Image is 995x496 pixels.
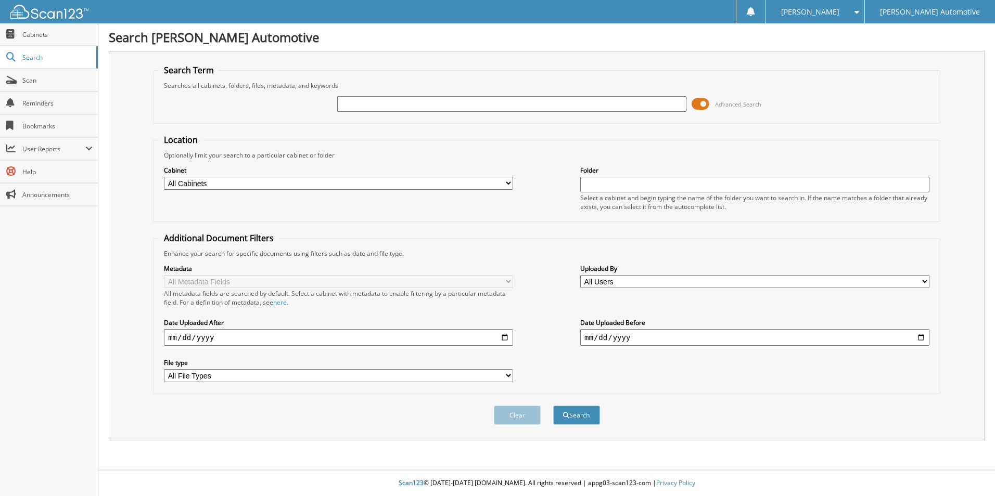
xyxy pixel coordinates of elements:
[22,190,93,199] span: Announcements
[494,406,541,425] button: Clear
[164,358,513,367] label: File type
[164,329,513,346] input: start
[715,100,761,108] span: Advanced Search
[164,318,513,327] label: Date Uploaded After
[164,166,513,175] label: Cabinet
[164,289,513,307] div: All metadata fields are searched by default. Select a cabinet with metadata to enable filtering b...
[580,264,929,273] label: Uploaded By
[22,30,93,39] span: Cabinets
[580,193,929,211] div: Select a cabinet and begin typing the name of the folder you want to search in. If the name match...
[553,406,600,425] button: Search
[159,134,203,146] legend: Location
[159,81,935,90] div: Searches all cabinets, folders, files, metadata, and keywords
[399,478,424,487] span: Scan123
[273,298,287,307] a: here
[22,76,93,85] span: Scan
[159,249,935,258] div: Enhance your search for specific documents using filters such as date and file type.
[781,9,839,15] span: [PERSON_NAME]
[109,29,985,46] h1: Search [PERSON_NAME] Automotive
[164,264,513,273] label: Metadata
[159,64,219,76] legend: Search Term
[10,5,88,19] img: scan123-logo-white.svg
[22,122,93,130] span: Bookmarks
[22,99,93,108] span: Reminders
[580,318,929,327] label: Date Uploaded Before
[22,167,93,176] span: Help
[656,478,695,487] a: Privacy Policy
[580,166,929,175] label: Folder
[159,151,935,160] div: Optionally limit your search to a particular cabinet or folder
[22,53,91,62] span: Search
[580,329,929,346] input: end
[98,471,995,496] div: © [DATE]-[DATE] [DOMAIN_NAME]. All rights reserved | appg03-scan123-com |
[22,145,85,153] span: User Reports
[880,9,980,15] span: [PERSON_NAME] Automotive
[159,232,279,244] legend: Additional Document Filters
